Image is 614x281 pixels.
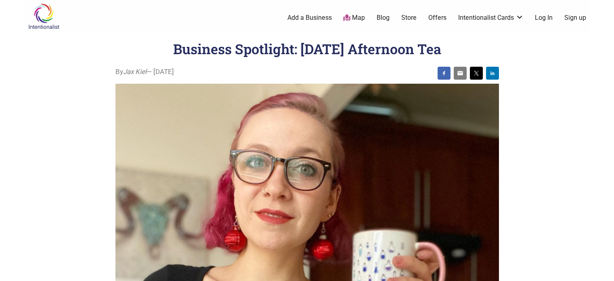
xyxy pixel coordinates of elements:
img: email sharing button [457,70,463,76]
a: Add a Business [287,13,332,22]
a: Blog [377,13,390,22]
a: Intentionalist Cards [458,13,524,22]
h1: Business Spotlight: [DATE] Afternoon Tea [173,40,441,58]
span: By — [DATE] [115,67,174,77]
a: Log In [535,13,553,22]
a: Sign up [564,13,586,22]
i: Jax Kiel [123,68,147,76]
img: twitter sharing button [473,70,480,76]
a: Map [343,13,365,23]
img: facebook sharing button [441,70,447,76]
a: Offers [428,13,446,22]
img: Intentionalist [25,3,63,30]
a: Store [401,13,417,22]
img: linkedin sharing button [489,70,496,76]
